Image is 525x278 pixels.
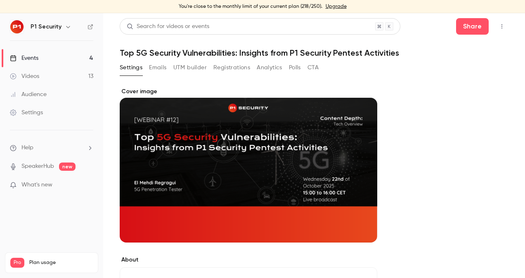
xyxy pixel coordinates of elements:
[173,61,207,74] button: UTM builder
[149,61,166,74] button: Emails
[21,162,54,171] a: SpeakerHub
[21,181,52,189] span: What's new
[289,61,301,74] button: Polls
[326,3,347,10] a: Upgrade
[10,20,24,33] img: P1 Security
[10,108,43,117] div: Settings
[21,144,33,152] span: Help
[10,90,47,99] div: Audience
[257,61,282,74] button: Analytics
[120,87,377,96] label: Cover image
[120,48,508,58] h1: Top 5G Security Vulnerabilities: Insights from P1 Security Pentest Activities
[120,87,377,243] section: Cover image
[120,61,142,74] button: Settings
[10,54,38,62] div: Events
[10,72,39,80] div: Videos
[213,61,250,74] button: Registrations
[127,22,209,31] div: Search for videos or events
[10,144,93,152] li: help-dropdown-opener
[29,259,93,266] span: Plan usage
[59,163,76,171] span: new
[10,258,24,268] span: Pro
[31,23,61,31] h6: P1 Security
[307,61,319,74] button: CTA
[120,256,377,264] label: About
[456,18,489,35] button: Share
